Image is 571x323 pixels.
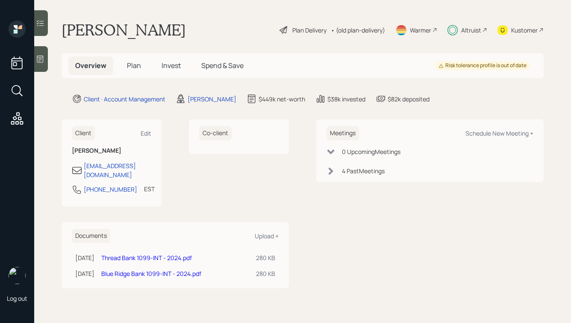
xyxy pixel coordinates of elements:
[84,95,165,104] div: Client · Account Management
[511,26,538,35] div: Kustomer
[327,126,359,140] h6: Meetings
[75,61,106,70] span: Overview
[342,166,385,175] div: 4 Past Meeting s
[327,95,365,104] div: $38k invested
[255,232,279,240] div: Upload +
[84,185,137,194] div: [PHONE_NUMBER]
[410,26,431,35] div: Warmer
[388,95,430,104] div: $82k deposited
[461,26,481,35] div: Altruist
[101,254,192,262] a: Thread Bank 1099-INT - 2024.pdf
[127,61,141,70] span: Plan
[256,269,275,278] div: 280 KB
[199,126,232,140] h6: Co-client
[439,62,527,69] div: Risk tolerance profile is out of date
[101,270,201,278] a: Blue Ridge Bank 1099-INT - 2024.pdf
[342,147,400,156] div: 0 Upcoming Meeting s
[75,269,94,278] div: [DATE]
[72,147,151,154] h6: [PERSON_NAME]
[62,21,186,39] h1: [PERSON_NAME]
[188,95,236,104] div: [PERSON_NAME]
[465,129,533,137] div: Schedule New Meeting +
[141,129,151,137] div: Edit
[7,294,27,302] div: Log out
[256,253,275,262] div: 280 KB
[72,126,95,140] h6: Client
[331,26,385,35] div: • (old plan-delivery)
[9,267,26,284] img: hunter_neumayer.jpg
[162,61,181,70] span: Invest
[84,161,151,179] div: [EMAIL_ADDRESS][DOMAIN_NAME]
[75,253,94,262] div: [DATE]
[201,61,244,70] span: Spend & Save
[292,26,327,35] div: Plan Delivery
[259,95,305,104] div: $449k net-worth
[72,229,110,243] h6: Documents
[144,184,155,193] div: EST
